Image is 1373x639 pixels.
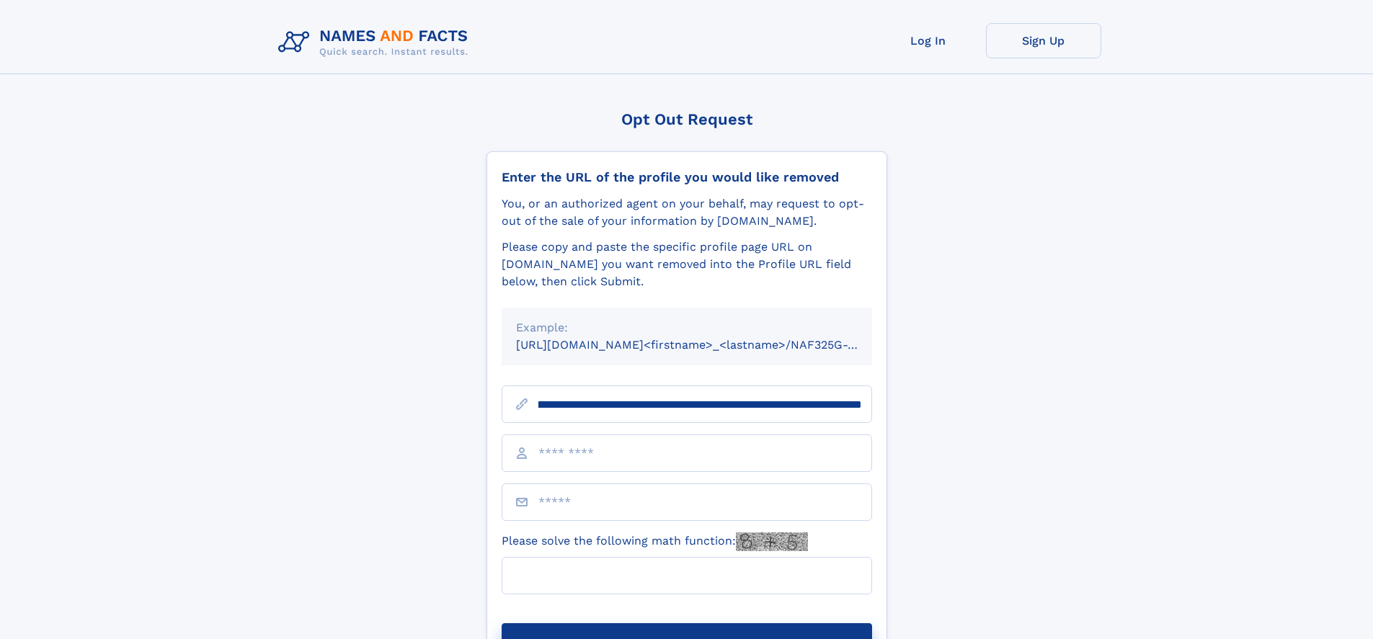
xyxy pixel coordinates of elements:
[516,319,858,336] div: Example:
[502,195,872,230] div: You, or an authorized agent on your behalf, may request to opt-out of the sale of your informatio...
[871,23,986,58] a: Log In
[502,169,872,185] div: Enter the URL of the profile you would like removed
[516,338,899,352] small: [URL][DOMAIN_NAME]<firstname>_<lastname>/NAF325G-xxxxxxxx
[502,532,808,551] label: Please solve the following math function:
[486,110,887,128] div: Opt Out Request
[502,238,872,290] div: Please copy and paste the specific profile page URL on [DOMAIN_NAME] you want removed into the Pr...
[272,23,480,62] img: Logo Names and Facts
[986,23,1101,58] a: Sign Up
